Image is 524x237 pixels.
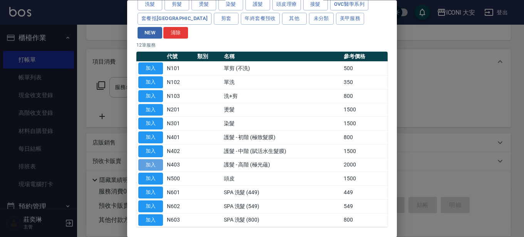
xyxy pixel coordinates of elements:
td: 2000 [342,158,388,172]
td: N101 [165,62,195,76]
td: 449 [342,186,388,200]
td: 單洗 [222,76,342,89]
td: N602 [165,200,195,213]
button: 加入 [138,214,163,226]
button: 加入 [138,77,163,89]
button: 加入 [138,159,163,171]
td: N402 [165,145,195,158]
button: 其他 [282,13,307,25]
td: 800 [342,131,388,145]
button: 年終套餐預收 [241,13,279,25]
td: N102 [165,76,195,89]
td: N201 [165,103,195,117]
td: 護髮 - 高階 (極光蘊) [222,158,342,172]
button: 美甲服務 [336,13,364,25]
button: 加入 [138,104,163,116]
td: N301 [165,117,195,131]
td: 洗+剪 [222,89,342,103]
button: 未分類 [309,13,334,25]
td: 頭皮 [222,172,342,186]
td: 1500 [342,103,388,117]
button: 套餐抵[GEOGRAPHIC_DATA] [138,13,212,25]
button: 加入 [138,132,163,144]
td: 549 [342,200,388,213]
td: N401 [165,131,195,145]
button: 加入 [138,145,163,157]
th: 類別 [195,52,222,62]
td: 護髮 - 初階 (極致髮膜) [222,131,342,145]
th: 參考價格 [342,52,388,62]
button: NEW [138,27,162,39]
td: SPA 洗髮 (449) [222,186,342,200]
button: 剪套 [214,13,238,25]
button: 加入 [138,90,163,102]
td: 1500 [342,172,388,186]
button: 加入 [138,187,163,199]
td: 護髮 - 中階 (賦活水生髮膜) [222,145,342,158]
button: 加入 [138,200,163,212]
p: 12 筆服務 [136,42,388,49]
th: 代號 [165,52,195,62]
td: 350 [342,76,388,89]
td: 800 [342,213,388,227]
button: 加入 [138,173,163,185]
td: N601 [165,186,195,200]
td: 800 [342,89,388,103]
td: 染髮 [222,117,342,131]
td: 燙髮 [222,103,342,117]
td: 1500 [342,145,388,158]
td: 500 [342,62,388,76]
td: SPA 洗髮 (549) [222,200,342,213]
button: 加入 [138,118,163,130]
td: N500 [165,172,195,186]
td: N603 [165,213,195,227]
td: 1500 [342,117,388,131]
td: N403 [165,158,195,172]
td: 單剪 (不洗) [222,62,342,76]
td: SPA 洗髮 (800) [222,213,342,227]
button: 清除 [163,27,188,39]
th: 名稱 [222,52,342,62]
td: N103 [165,89,195,103]
button: 加入 [138,63,163,75]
